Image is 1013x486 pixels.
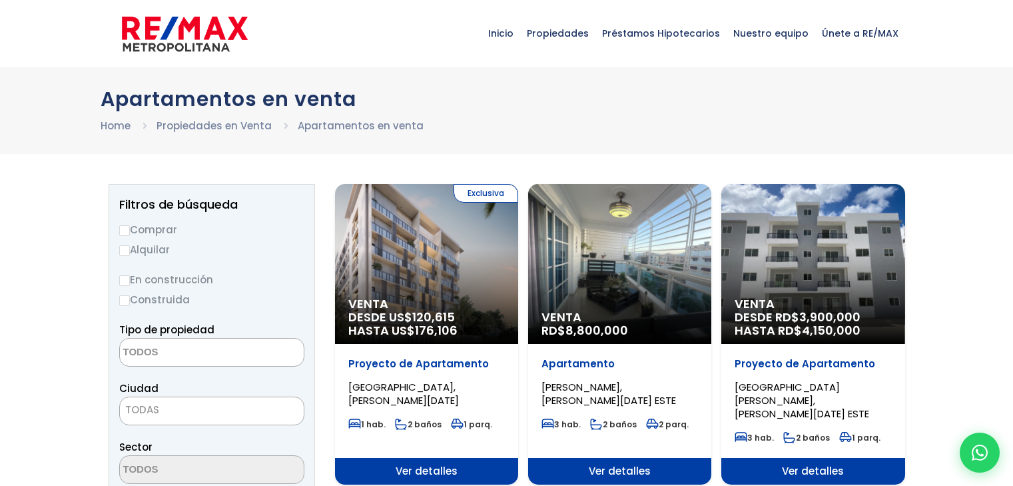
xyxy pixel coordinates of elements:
[735,311,891,337] span: DESDE RD$
[520,13,595,53] span: Propiedades
[119,225,130,236] input: Comprar
[119,295,130,306] input: Construida
[119,381,159,395] span: Ciudad
[482,13,520,53] span: Inicio
[735,297,891,311] span: Venta
[119,275,130,286] input: En construcción
[595,13,727,53] span: Préstamos Hipotecarios
[119,440,153,454] span: Sector
[541,357,698,371] p: Apartamento
[119,271,304,288] label: En construcción
[783,432,830,443] span: 2 baños
[802,322,860,339] span: 4,150,000
[120,401,304,419] span: TODAS
[541,322,628,339] span: RD$
[839,432,880,443] span: 1 parq.
[119,323,214,337] span: Tipo de propiedad
[120,339,249,367] textarea: Search
[335,458,518,485] span: Ver detalles
[348,324,505,337] span: HASTA US$
[735,432,774,443] span: 3 hab.
[528,184,711,485] a: Venta RD$8,800,000 Apartamento [PERSON_NAME], [PERSON_NAME][DATE] ESTE 3 hab. 2 baños 2 parq. Ver...
[528,458,711,485] span: Ver detalles
[348,419,386,430] span: 1 hab.
[735,324,891,337] span: HASTA RD$
[348,311,505,337] span: DESDE US$
[412,309,455,325] span: 120,615
[101,119,131,133] a: Home
[815,13,905,53] span: Únete a RE/MAX
[395,419,442,430] span: 2 baños
[646,419,689,430] span: 2 parq.
[541,380,676,407] span: [PERSON_NAME], [PERSON_NAME][DATE] ESTE
[735,357,891,371] p: Proyecto de Apartamento
[799,309,860,325] span: 3,900,000
[119,221,304,238] label: Comprar
[119,198,304,211] h2: Filtros de búsqueda
[721,458,904,485] span: Ver detalles
[119,291,304,308] label: Construida
[415,322,458,339] span: 176,106
[541,311,698,324] span: Venta
[122,14,248,54] img: remax-metropolitana-logo
[590,419,637,430] span: 2 baños
[721,184,904,485] a: Venta DESDE RD$3,900,000 HASTA RD$4,150,000 Proyecto de Apartamento [GEOGRAPHIC_DATA][PERSON_NAME...
[451,419,492,430] span: 1 parq.
[119,241,304,258] label: Alquilar
[101,87,913,111] h1: Apartamentos en venta
[348,297,505,311] span: Venta
[565,322,628,339] span: 8,800,000
[298,117,424,134] li: Apartamentos en venta
[735,380,869,421] span: [GEOGRAPHIC_DATA][PERSON_NAME], [PERSON_NAME][DATE] ESTE
[157,119,272,133] a: Propiedades en Venta
[125,403,159,417] span: TODAS
[119,397,304,425] span: TODAS
[541,419,581,430] span: 3 hab.
[120,456,249,485] textarea: Search
[335,184,518,485] a: Exclusiva Venta DESDE US$120,615 HASTA US$176,106 Proyecto de Apartamento [GEOGRAPHIC_DATA], [PER...
[119,245,130,256] input: Alquilar
[348,380,459,407] span: [GEOGRAPHIC_DATA], [PERSON_NAME][DATE]
[727,13,815,53] span: Nuestro equipo
[454,184,518,203] span: Exclusiva
[348,357,505,371] p: Proyecto de Apartamento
